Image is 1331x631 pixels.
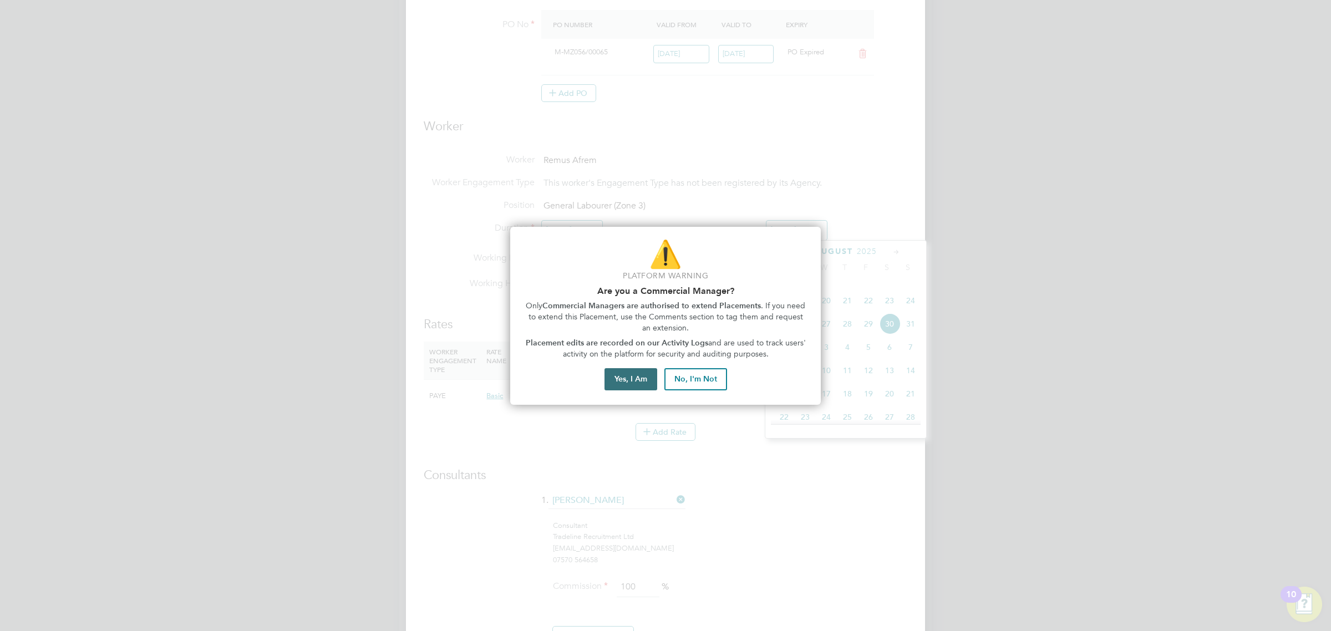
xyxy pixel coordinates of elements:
[524,271,807,282] p: Platform Warning
[529,301,808,332] span: . If you need to extend this Placement, use the Comments section to tag them and request an exten...
[526,338,708,348] strong: Placement edits are recorded on our Activity Logs
[524,236,807,273] p: ⚠️
[563,338,808,359] span: and are used to track users' activity on the platform for security and auditing purposes.
[664,368,727,390] button: No, I'm Not
[510,227,821,405] div: Are you part of the Commercial Team?
[526,301,542,311] span: Only
[524,286,807,296] h2: Are you a Commercial Manager?
[604,368,657,390] button: Yes, I Am
[542,301,761,311] strong: Commercial Managers are authorised to extend Placements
